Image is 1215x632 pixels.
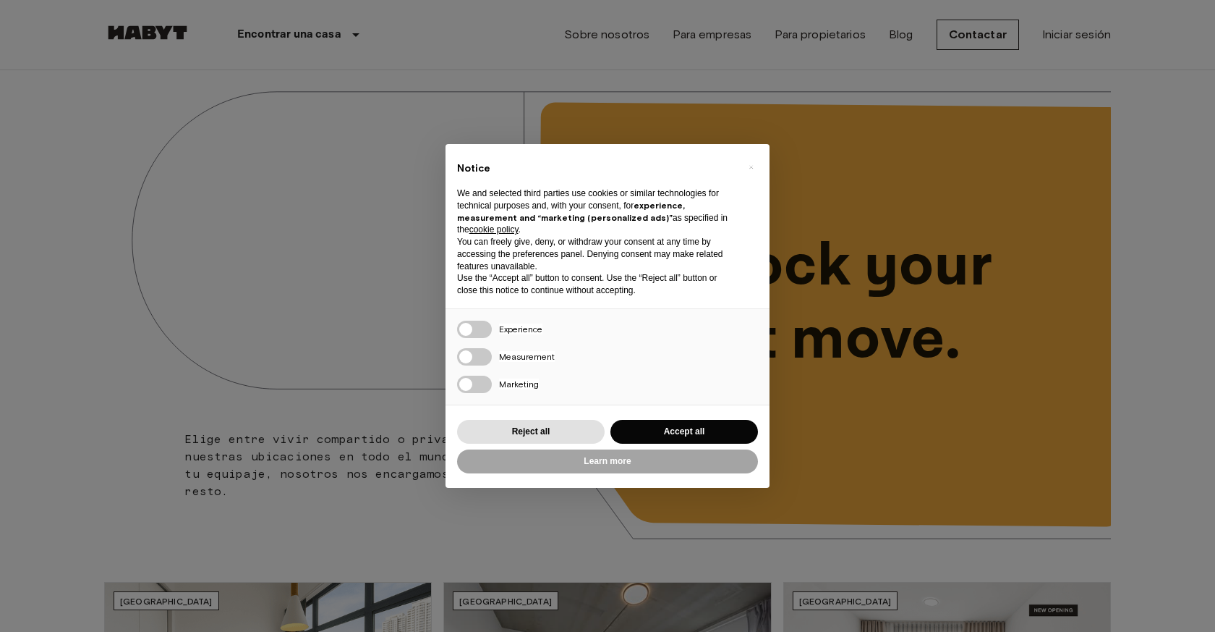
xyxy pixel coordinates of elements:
[457,161,735,176] h2: Notice
[457,200,685,223] strong: experience, measurement and “marketing (personalized ads)”
[457,272,735,297] p: Use the “Accept all” button to consent. Use the “Reject all” button or close this notice to conti...
[610,420,758,444] button: Accept all
[457,236,735,272] p: You can freely give, deny, or withdraw your consent at any time by accessing the preferences pane...
[739,156,762,179] button: Close this notice
[457,450,758,473] button: Learn more
[469,224,519,235] a: cookie policy
[457,188,735,236] p: We and selected third parties use cookies or similar technologies for technical purposes and, wit...
[749,159,754,176] span: ×
[499,379,539,389] span: Marketing
[457,420,605,444] button: Reject all
[499,324,542,334] span: Experience
[499,351,555,362] span: Measurement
